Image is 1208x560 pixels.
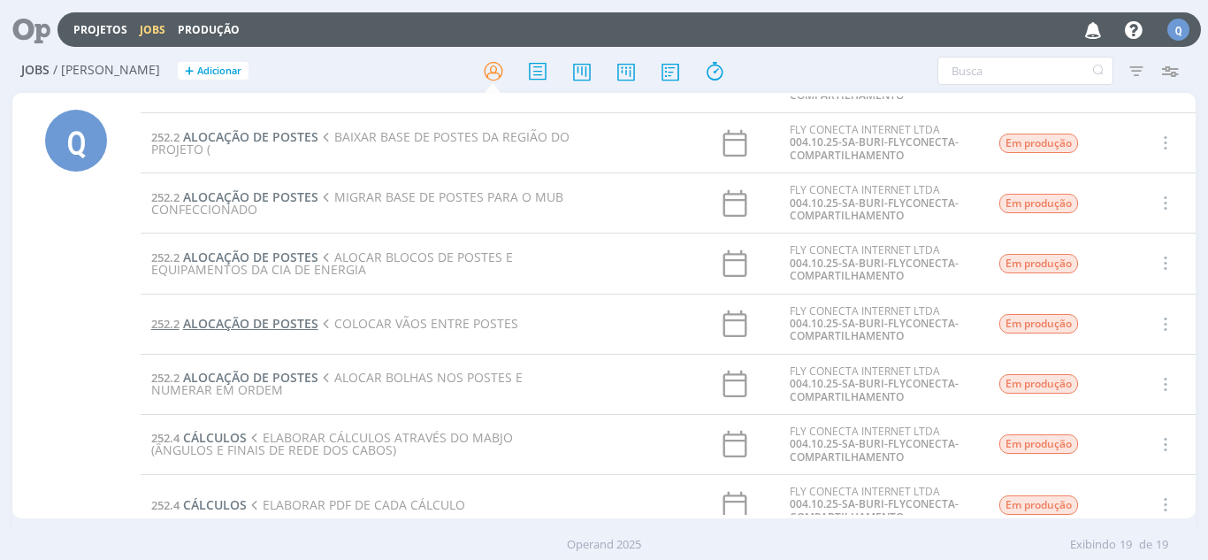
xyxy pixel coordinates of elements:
span: MIGRAR BASE DE POSTES PARA O MUB CONFECCIONADO [151,188,563,218]
span: Em produção [999,314,1078,334]
span: de [1139,536,1152,554]
span: Em produção [999,434,1078,454]
span: ELABORAR CÁLCULOS ATRAVÉS DO MABJO (ÂNGULOS E FINAIS DE REDE DOS CABOS) [151,429,513,458]
div: FLY CONECTA INTERNET LTDA [790,244,972,282]
span: 252.2 [151,316,180,332]
span: 252.2 [151,189,180,205]
span: 252.2 [151,249,180,265]
span: Em produção [999,495,1078,515]
a: 252.2ALOCAÇÃO DE POSTES [151,249,318,265]
input: Busca [937,57,1113,85]
a: 252.2ALOCAÇÃO DE POSTES [151,128,318,145]
span: ALOCAÇÃO DE POSTES [183,249,318,265]
a: 004.10.25-SA-BURI-FLYCONECTA-COMPARTILHAMENTO [790,376,959,403]
a: Projetos [73,22,127,37]
span: Jobs [21,63,50,78]
span: Em produção [999,134,1078,153]
a: Produção [178,22,240,37]
div: FLY CONECTA INTERNET LTDA [790,365,972,403]
a: 252.4CÁLCULOS [151,496,247,513]
div: Q [45,110,107,172]
button: Q [1166,14,1190,45]
a: 004.10.25-SA-BURI-FLYCONECTA-COMPARTILHAMENTO [790,496,959,524]
span: ALOCAÇÃO DE POSTES [183,128,318,145]
button: +Adicionar [178,62,248,81]
button: Produção [172,23,245,37]
a: 252.2ALOCAÇÃO DE POSTES [151,315,318,332]
a: 004.10.25-SA-BURI-FLYCONECTA-COMPARTILHAMENTO [790,256,959,283]
span: Exibindo [1070,536,1116,554]
a: 004.10.25-SA-BURI-FLYCONECTA-COMPARTILHAMENTO [790,436,959,464]
span: 252.2 [151,370,180,386]
span: 252.4 [151,497,180,513]
span: CÁLCULOS [183,496,247,513]
span: ELABORAR PDF DE CADA CÁLCULO [247,496,465,513]
div: FLY CONECTA INTERNET LTDA [790,305,972,343]
a: 252.2ALOCAÇÃO DE POSTES [151,188,318,205]
span: Adicionar [197,65,241,77]
span: ALOCAÇÃO DE POSTES [183,315,318,332]
span: BAIXAR BASE DE POSTES DA REGIÃO DO PROJETO ( [151,128,570,157]
span: 252.4 [151,430,180,446]
a: 252.2ALOCAÇÃO DE POSTES [151,369,318,386]
div: FLY CONECTA INTERNET LTDA [790,486,972,524]
span: Em produção [999,374,1078,394]
div: FLY CONECTA INTERNET LTDA [790,184,972,222]
a: 004.10.25-SA-BURI-FLYCONECTA-COMPARTILHAMENTO [790,134,959,162]
span: 19 [1120,536,1132,554]
a: 252.4CÁLCULOS [151,429,247,446]
div: FLY CONECTA INTERNET LTDA [790,426,972,464]
button: Projetos [68,23,133,37]
span: ALOCAR BOLHAS NOS POSTES E NUMERAR EM ORDEM [151,369,523,398]
div: FLY CONECTA INTERNET LTDA [790,64,972,102]
span: ALOCAÇÃO DE POSTES [183,188,318,205]
span: + [185,62,194,81]
a: Jobs [140,22,165,37]
span: CÁLCULOS [183,429,247,446]
span: Em produção [999,194,1078,213]
span: ALOCAÇÃO DE POSTES [183,369,318,386]
a: 004.10.25-SA-BURI-FLYCONECTA-COMPARTILHAMENTO [790,196,959,223]
button: Jobs [134,23,171,37]
span: 19 [1156,536,1168,554]
span: 252.2 [151,129,180,145]
span: Em produção [999,254,1078,273]
span: / [PERSON_NAME] [53,63,160,78]
div: FLY CONECTA INTERNET LTDA [790,124,972,162]
span: COLOCAR VÃOS ENTRE POSTES [318,315,518,332]
span: ALOCAR BLOCOS DE POSTES E EQUIPAMENTOS DA CIA DE ENERGIA [151,249,513,278]
a: 004.10.25-SA-BURI-FLYCONECTA-COMPARTILHAMENTO [790,316,959,343]
div: Q [1167,19,1189,41]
